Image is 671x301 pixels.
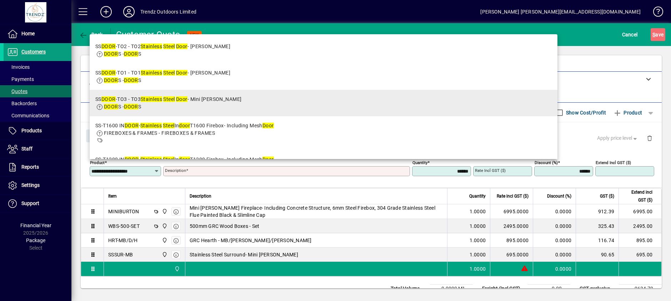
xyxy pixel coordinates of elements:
em: Door [262,123,274,128]
td: 90.65 [576,248,619,262]
td: 325.43 [576,219,619,233]
span: Staff [21,146,32,152]
span: GST ($) [600,192,614,200]
a: Backorders [4,97,71,109]
span: Support [21,200,39,206]
span: ave [652,29,664,40]
span: S - S [104,77,141,83]
button: Add [95,5,117,18]
em: DOOR [125,157,139,162]
div: 895.0000 [495,237,529,244]
mat-option: SSDOOR-TO1 - TO1 Stainless Steel Door- Douglas [90,63,557,90]
a: Payments [4,73,71,85]
td: Total Volume [387,285,430,293]
span: S - S [104,104,141,109]
span: Stainless Steel Surround- Mini [PERSON_NAME] [190,251,298,258]
span: Item [108,192,117,200]
mat-label: Product [90,160,105,165]
span: Close [89,130,107,142]
em: DOOR [104,77,118,83]
span: Extend incl GST ($) [623,188,652,204]
label: Show Cost/Profit [565,109,606,116]
mat-option: SSDOOR-TO2 - TO2 Stainless Steel Door- Burton [90,37,557,63]
button: Back [77,28,105,41]
td: 0.00 [527,285,570,293]
span: [DATE] [89,89,104,95]
app-page-header-button: Delete [641,135,658,141]
td: 695.00 [619,248,661,262]
em: door [179,157,190,162]
div: 2495.0000 [495,223,529,230]
button: Cancel [620,28,640,41]
em: DOOR [124,77,138,83]
div: HRT-MB/D/H [108,237,138,244]
em: DOOR [124,51,138,57]
div: SS-T1600 IN - In T1600 Firebox- Including Mesh [95,122,274,129]
em: DOOR [104,104,118,109]
span: New Plymouth [172,265,181,273]
a: Reports [4,158,71,176]
em: DOOR [125,123,139,128]
a: Knowledge Base [648,1,662,25]
em: Stainless [141,70,162,76]
a: Support [4,195,71,213]
div: WBS-500-SET [108,223,140,230]
div: Product [81,122,662,148]
em: DOOR [101,70,116,76]
span: GRC Hearth - MB/[PERSON_NAME]/[PERSON_NAME] [190,237,312,244]
td: 0.0000 [533,233,576,248]
span: Financial Year [20,223,51,228]
span: Back [79,32,103,37]
div: SS-T1200 IN - In T1200 Firebox- Including Mesh [95,156,274,163]
td: 912.39 [576,204,619,219]
button: Delete [641,129,658,147]
span: Payments [7,76,34,82]
em: Steel [163,44,175,49]
span: 1.0000 [470,237,486,244]
span: 1.0000 [470,208,486,215]
em: Steel [163,70,175,76]
span: Products [21,128,42,133]
td: 0.0000 M³ [430,285,473,293]
em: Steel [163,123,174,128]
td: Freight (incl GST) [479,285,527,293]
em: Stainless [141,96,162,102]
a: Staff [4,140,71,158]
span: Settings [21,182,40,188]
span: 1.0000 [470,251,486,258]
a: Communications [4,109,71,122]
td: 0.0000 [533,204,576,219]
span: Package [26,238,45,243]
a: Home [4,25,71,43]
span: Backorders [7,101,37,106]
mat-option: SSDOOR-TO3 - TO3 Stainless Steel Door- Mini Burton [90,90,557,116]
span: NEW [190,32,199,37]
div: Customer Quote [116,29,180,40]
span: Description [190,192,211,200]
mat-label: Description [165,168,186,173]
em: Door [176,70,187,76]
em: Door [176,44,187,49]
span: Rate incl GST ($) [497,192,529,200]
td: 6995.00 [619,204,661,219]
span: 500mm GRC Wood Boxes - Set [190,223,260,230]
td: 9634.79 [619,285,662,293]
em: Steel [163,157,174,162]
span: Cancel [622,29,638,40]
button: Close [86,129,110,142]
em: Steel [163,96,175,102]
div: 6995.0000 [495,208,529,215]
mat-label: Extend incl GST ($) [596,160,631,165]
td: 895.00 [619,233,661,248]
td: GST exclusive [576,285,619,293]
em: Stainless [141,44,162,49]
div: SS -TO2 - TO2 - [PERSON_NAME] [95,43,230,50]
td: 116.74 [576,233,619,248]
span: New Plymouth [160,251,168,259]
span: FIREBOXES & FRAMES - FIREBOXES & FRAMES [104,130,215,136]
em: Stainless [140,123,162,128]
em: DOOR [101,96,116,102]
a: Settings [4,177,71,194]
span: 1.0000 [470,265,486,272]
span: Mini [PERSON_NAME] Fireplace- Including Concrete Structure, 6mm Steel Firebox, 304 Grade Stainles... [190,204,443,219]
